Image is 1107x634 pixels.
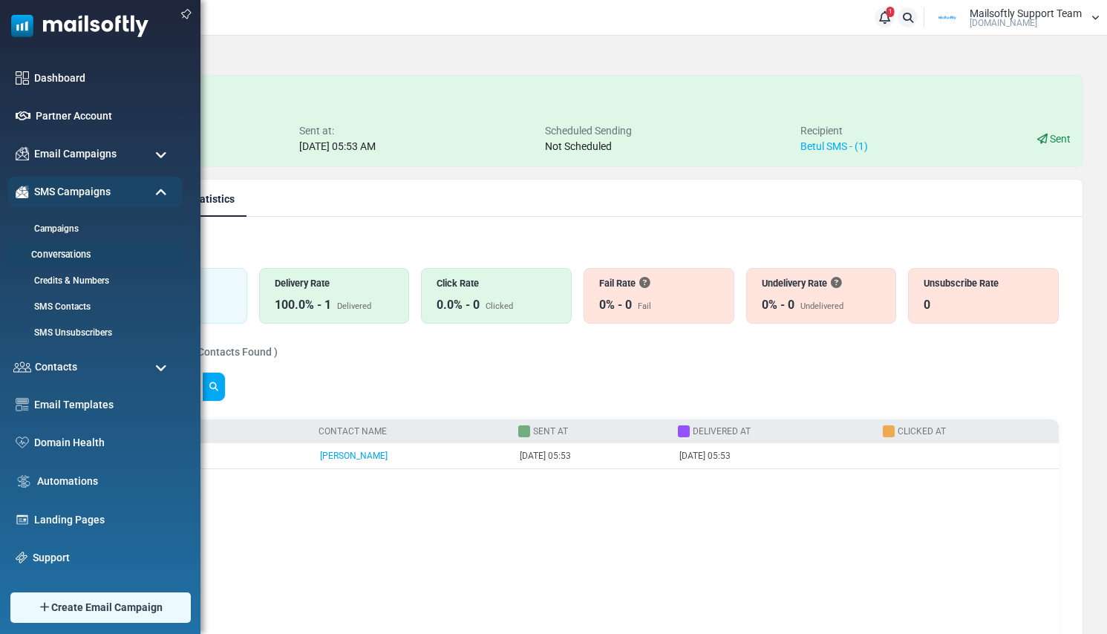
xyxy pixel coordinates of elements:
div: Delivered [337,301,371,313]
a: Dashboard [34,71,174,86]
div: Fail [638,301,651,313]
a: Email Templates [34,397,174,413]
a: Sent At [533,426,568,437]
a: Credits & Numbers [8,274,178,287]
a: [PERSON_NAME] [320,451,388,461]
span: Email Campaigns [34,146,117,162]
div: Click Rate [437,276,556,290]
span: Mailsoftly Support Team [970,8,1082,19]
div: Unsubscribe Rate [924,276,1043,290]
div: 0% - 0 [762,296,794,314]
span: Create Email Campaign [51,600,163,615]
span: Not Scheduled [545,140,612,152]
i: The message delivery failed due to a technical error or billing issue, preventing successful tran... [639,278,650,288]
span: Contacts [35,359,77,375]
span: [DOMAIN_NAME] [970,19,1037,27]
div: Clicked [486,301,513,313]
div: 0.0% - 0 [437,296,480,314]
div: 0 [924,296,930,314]
img: User Logo [929,7,966,29]
img: workflow.svg [16,473,32,490]
img: domain-health-icon.svg [16,437,29,448]
a: Clicked At [898,426,946,437]
img: campaigns-icon.png [16,147,29,160]
td: [DATE] 05:53 [672,443,877,469]
span: translation missing: en.sms_campaigns.show.sent [1050,133,1071,145]
div: [DATE] 05:53 AM [299,139,376,154]
a: Support [33,550,174,566]
i: The message could not reach the recipient's device; the reason may be an invalid number, blocking... [831,278,841,288]
a: User Logo Mailsoftly Support Team [DOMAIN_NAME] [929,7,1100,29]
a: Partner Account [36,108,174,124]
div: Delivery Rate [275,276,394,290]
div: Fail Rate [599,276,719,290]
span: SMS Campaigns [34,184,111,200]
div: Undelivery Rate [762,276,881,290]
span: ( 1 Contacts Found ) [183,346,278,358]
img: landing_pages.svg [16,513,29,526]
a: Automations [37,474,174,489]
img: campaigns-icon-active.png [16,186,29,198]
a: SMS Contacts [8,300,178,313]
div: Recipient [800,123,868,139]
div: Sent at: [299,123,376,139]
td: [DATE] 05:53 [512,443,673,469]
div: Scheduled Sending [545,123,632,139]
img: dashboard-icon.svg [16,71,29,85]
a: 1 [875,7,895,27]
a: Delivered At [693,426,751,437]
a: Betul SMS - (1) [800,140,868,152]
img: support-icon.svg [16,552,27,563]
img: contacts-icon.svg [13,362,31,372]
a: Campaigns [8,222,178,235]
div: Undelivered [800,301,843,313]
a: SMS Unsubscribers [8,326,178,339]
img: email-templates-icon.svg [16,398,29,411]
div: 0% - 0 [599,296,632,314]
a: Landing Pages [34,512,174,528]
div: 100.0% - 1 [275,296,331,314]
span: 1 [886,7,895,17]
a: Contact Name [319,426,387,437]
a: Conversations [4,248,182,262]
a: Statistics [177,180,246,217]
a: Domain Health [34,435,174,451]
